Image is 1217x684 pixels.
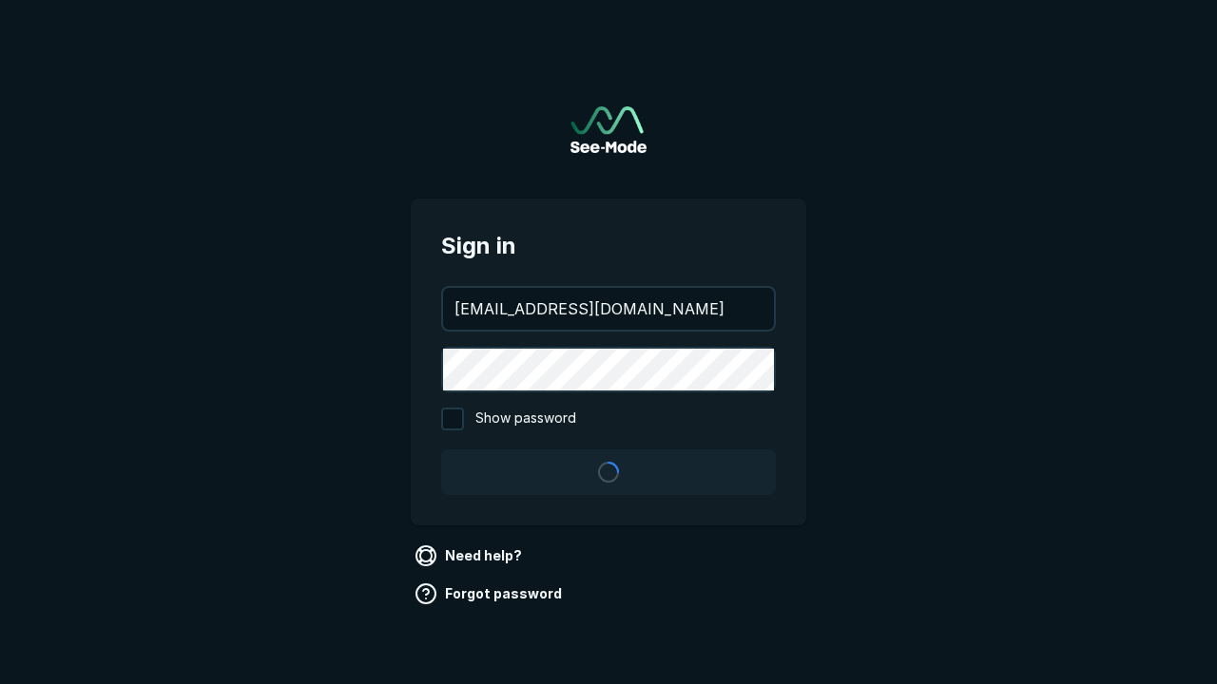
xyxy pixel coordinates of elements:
img: See-Mode Logo [570,106,647,153]
a: Go to sign in [570,106,647,153]
a: Forgot password [411,579,570,609]
span: Sign in [441,229,776,263]
span: Show password [475,408,576,430]
input: your@email.com [443,288,774,330]
a: Need help? [411,541,530,571]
